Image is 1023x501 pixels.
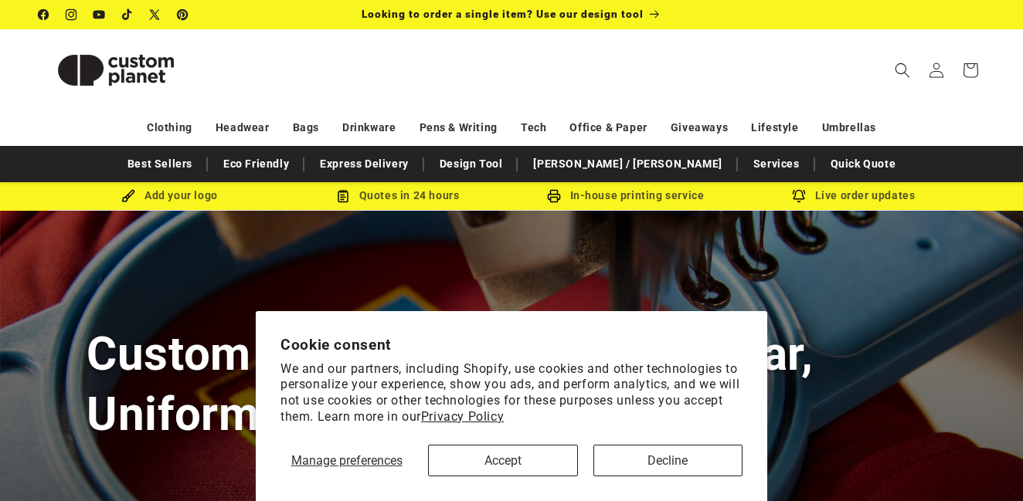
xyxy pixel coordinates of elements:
span: Looking to order a single item? Use our design tool [362,8,644,20]
h2: Cookie consent [280,336,743,354]
img: Order updates [792,189,806,203]
img: Brush Icon [121,189,135,203]
div: Add your logo [56,186,284,205]
a: [PERSON_NAME] / [PERSON_NAME] [525,151,729,178]
a: Quick Quote [823,151,904,178]
span: Manage preferences [291,453,403,468]
p: We and our partners, including Shopify, use cookies and other technologies to personalize your ex... [280,361,743,425]
a: Privacy Policy [421,409,504,424]
a: Services [746,151,807,178]
button: Accept [428,445,577,476]
a: Best Sellers [120,151,200,178]
div: Quotes in 24 hours [284,186,511,205]
a: Lifestyle [751,114,798,141]
a: Giveaways [671,114,728,141]
a: Office & Paper [569,114,647,141]
img: In-house printing [547,189,561,203]
div: Live order updates [739,186,967,205]
a: Express Delivery [312,151,416,178]
div: In-house printing service [511,186,739,205]
a: Custom Planet [33,29,199,110]
button: Decline [593,445,743,476]
img: Custom Planet [39,36,193,105]
a: Bags [293,114,319,141]
summary: Search [885,53,919,87]
button: Manage preferences [280,445,413,476]
a: Pens & Writing [420,114,498,141]
a: Clothing [147,114,192,141]
a: Headwear [216,114,270,141]
a: Umbrellas [822,114,876,141]
img: Order Updates Icon [336,189,350,203]
a: Tech [521,114,546,141]
a: Drinkware [342,114,396,141]
a: Eco Friendly [216,151,297,178]
a: Design Tool [432,151,511,178]
h1: Custom Embroidery for Workwear, Uniforms & Sportswear [87,324,936,443]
